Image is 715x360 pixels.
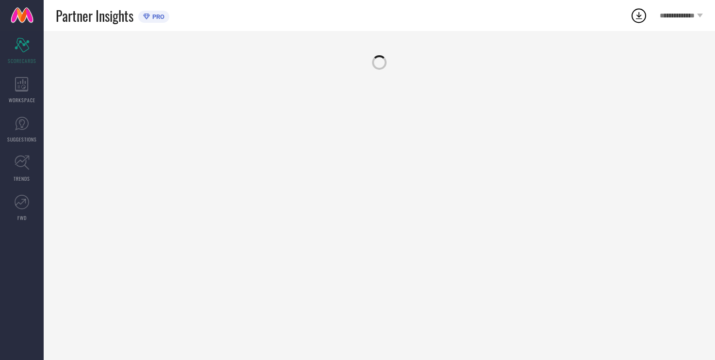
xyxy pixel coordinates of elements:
[7,136,37,143] span: SUGGESTIONS
[150,13,164,20] span: PRO
[9,96,35,104] span: WORKSPACE
[8,57,36,64] span: SCORECARDS
[630,7,648,24] div: Open download list
[14,175,30,182] span: TRENDS
[56,6,133,26] span: Partner Insights
[17,214,27,221] span: FWD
